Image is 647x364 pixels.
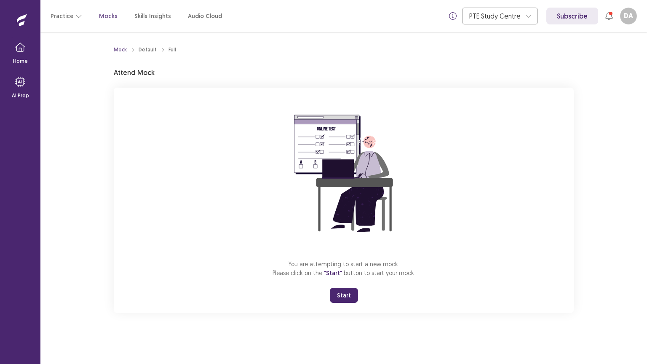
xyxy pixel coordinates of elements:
[188,12,222,21] a: Audio Cloud
[330,288,358,303] button: Start
[114,46,127,54] a: Mock
[445,8,460,24] button: info
[139,46,157,54] div: Default
[168,46,176,54] div: Full
[273,260,415,278] p: You are attempting to start a new mock. Please click on the button to start your mock.
[268,98,420,249] img: attend-mock
[13,57,28,65] p: Home
[99,12,118,21] a: Mocks
[51,8,82,24] button: Practice
[620,8,637,24] button: DA
[114,46,176,54] nav: breadcrumb
[134,12,171,21] a: Skills Insights
[469,8,521,24] div: PTE Study Centre
[324,269,342,277] span: "Start"
[546,8,598,24] a: Subscribe
[12,92,29,99] p: AI Prep
[114,67,155,78] p: Attend Mock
